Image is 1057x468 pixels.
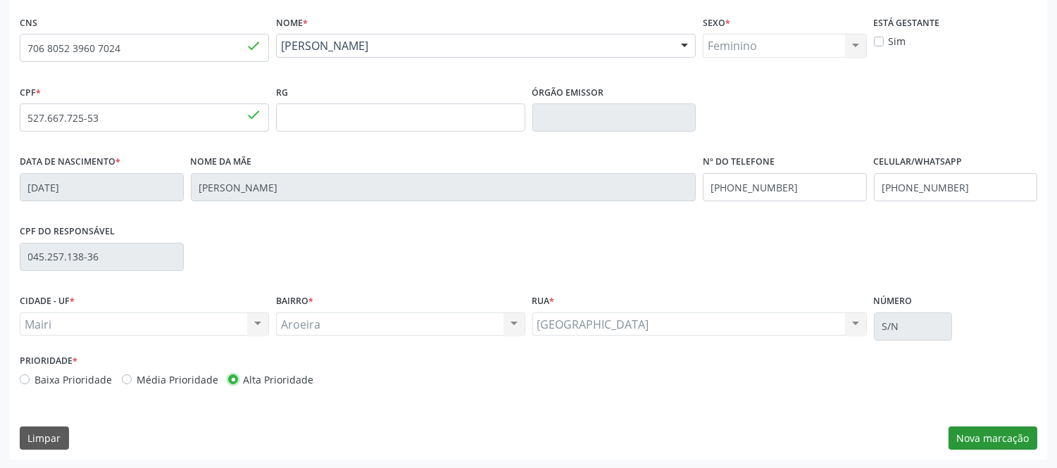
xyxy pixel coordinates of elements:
label: CPF [20,82,41,103]
button: Nova marcação [949,426,1037,450]
input: ___.___.___-__ [20,243,184,271]
label: Sexo [703,12,730,34]
label: BAIRRO [276,291,313,312]
label: Nome [276,12,308,34]
label: Data de nascimento [20,151,120,173]
label: CIDADE - UF [20,291,75,312]
input: (__) _____-_____ [703,173,867,201]
label: CPF do responsável [20,221,115,243]
label: Nome da mãe [191,151,252,173]
label: Média Prioridade [137,372,218,387]
label: Rua [532,291,555,312]
label: Celular/WhatsApp [874,151,963,173]
label: RG [276,82,288,103]
input: __/__/____ [20,173,184,201]
label: Está gestante [874,12,940,34]
label: CNS [20,12,37,34]
label: Prioridade [20,350,77,372]
span: [PERSON_NAME] [281,39,667,53]
label: Número [874,291,913,312]
label: Baixa Prioridade [35,372,112,387]
label: Sim [889,34,906,49]
label: Órgão emissor [532,82,604,103]
label: Alta Prioridade [243,372,313,387]
label: Nº do Telefone [703,151,775,173]
input: (__) _____-_____ [874,173,1038,201]
span: done [246,107,261,122]
span: done [246,38,261,53]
